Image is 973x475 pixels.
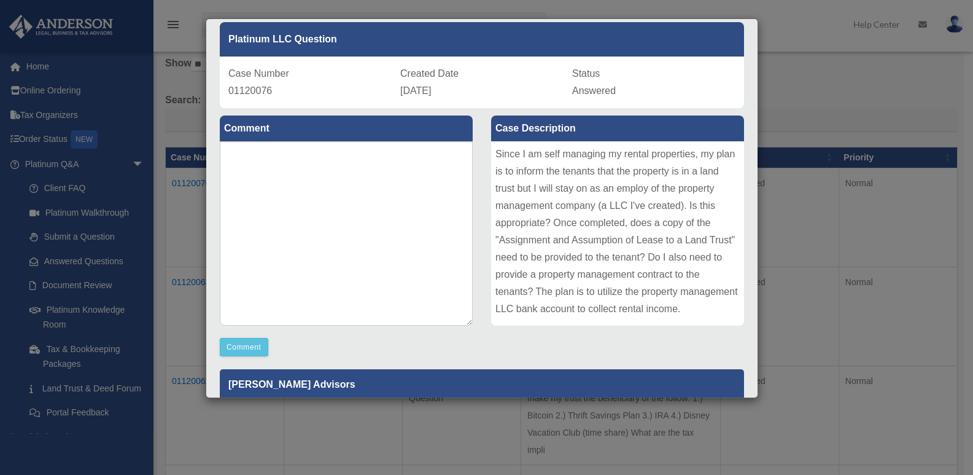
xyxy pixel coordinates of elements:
span: 01120076 [228,85,272,96]
p: [PERSON_NAME] Advisors [220,369,744,399]
span: [DATE] [400,85,431,96]
span: Created Date [400,68,459,79]
label: Comment [220,116,473,141]
div: Since I am self managing my rental properties, my plan is to inform the tenants that the property... [491,141,744,326]
span: Status [572,68,600,79]
button: Comment [220,338,268,356]
div: Platinum LLC Question [220,22,744,57]
label: Case Description [491,116,744,141]
span: Answered [572,85,616,96]
span: Case Number [228,68,289,79]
